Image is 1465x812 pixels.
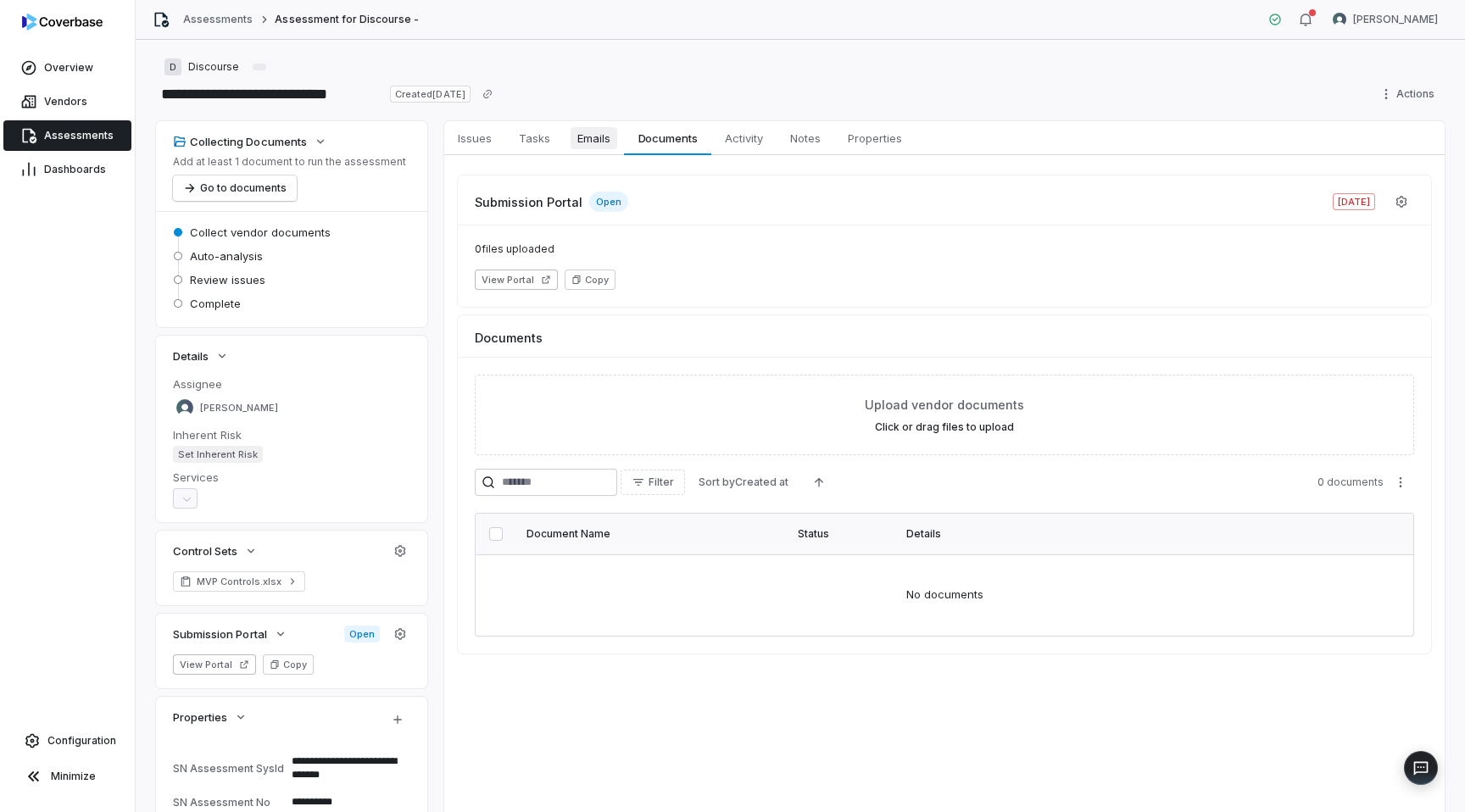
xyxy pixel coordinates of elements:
[188,60,239,74] span: Discourse
[173,427,410,442] dt: Inherent Risk
[718,127,770,149] span: Activity
[841,127,909,149] span: Properties
[173,654,256,675] button: View Portal
[44,95,87,108] span: Vendors
[451,127,499,149] span: Issues
[173,543,237,559] span: Control Sets
[3,154,131,185] a: Dashboards
[47,734,116,748] span: Configuration
[7,759,128,793] button: Minimize
[1317,476,1384,489] span: 0 documents
[168,536,263,566] button: Control Sets
[7,726,128,756] a: Configuration
[173,709,227,725] span: Properties
[783,127,827,149] span: Notes
[44,61,93,75] span: Overview
[168,619,292,649] button: Submission Portal
[173,446,263,463] span: Set Inherent Risk
[263,654,314,675] button: Copy
[44,163,106,176] span: Dashboards
[390,86,470,103] span: Created [DATE]
[649,476,674,489] span: Filter
[1333,193,1375,210] span: [DATE]
[190,248,263,264] span: Auto-analysis
[875,420,1014,434] label: Click or drag files to upload
[1333,13,1346,26] img: Sayantan Bhattacherjee avatar
[476,554,1413,636] td: No documents
[632,127,705,149] span: Documents
[475,329,543,347] span: Documents
[3,120,131,151] a: Assessments
[173,796,285,809] div: SN Assessment No
[3,53,131,83] a: Overview
[1323,7,1448,32] button: Sayantan Bhattacherjee avatar[PERSON_NAME]
[812,476,826,489] svg: Ascending
[173,571,305,592] a: MVP Controls.xlsx
[168,702,253,732] button: Properties
[1353,13,1438,26] span: [PERSON_NAME]
[865,396,1024,414] span: Upload vendor documents
[190,272,265,287] span: Review issues
[475,270,558,290] button: View Portal
[173,470,410,485] dt: Services
[190,296,241,311] span: Complete
[173,626,267,642] span: Submission Portal
[802,470,836,495] button: Ascending
[475,193,582,211] span: Submission Portal
[3,86,131,117] a: Vendors
[1387,470,1414,495] button: More actions
[168,341,234,371] button: Details
[798,527,886,541] div: Status
[475,242,1414,256] span: 0 files uploaded
[22,14,103,31] img: logo-D7KZi-bG.svg
[173,134,307,149] div: Collecting Documents
[200,402,278,414] span: [PERSON_NAME]
[159,52,244,82] button: DDiscourse
[183,13,253,26] a: Assessments
[589,192,628,212] span: Open
[621,470,685,495] button: Filter
[173,376,410,392] dt: Assignee
[1374,81,1445,107] button: Actions
[275,13,419,26] span: Assessment for Discourse -
[173,762,285,775] div: SN Assessment SysId
[472,79,503,109] button: Copy link
[512,127,557,149] span: Tasks
[173,155,406,169] p: Add at least 1 document to run the assessment
[688,470,799,495] button: Sort byCreated at
[197,575,281,588] span: MVP Controls.xlsx
[173,348,209,364] span: Details
[190,225,331,240] span: Collect vendor documents
[176,399,193,416] img: Sayantan Bhattacherjee avatar
[344,626,380,642] span: Open
[526,527,777,541] div: Document Name
[571,127,617,149] span: Emails
[173,175,297,201] button: Go to documents
[168,126,332,157] button: Collecting Documents
[906,527,1362,541] div: Details
[51,770,96,783] span: Minimize
[565,270,616,290] button: Copy
[44,129,114,142] span: Assessments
